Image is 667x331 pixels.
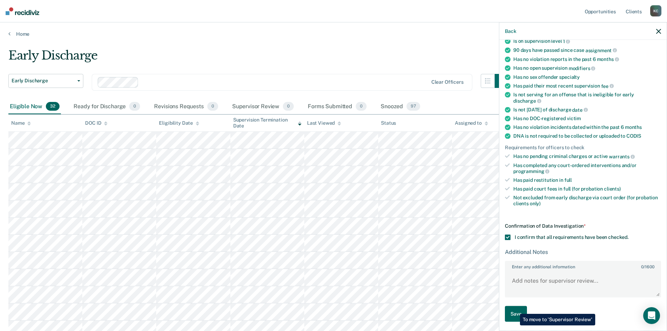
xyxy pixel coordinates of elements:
div: Eligible Now [8,99,61,115]
div: Has no sex offender [513,74,661,80]
div: Has paid their most recent supervision [513,83,661,89]
span: clients) [604,186,621,192]
div: 90 days have passed since case [513,47,661,54]
span: programming [513,168,549,174]
button: Back [505,28,516,34]
span: / 1600 [641,264,654,269]
span: victim [567,116,581,121]
div: Clear officers [431,79,464,85]
span: CODIS [626,133,641,139]
span: 0 [207,102,218,111]
div: Has no pending criminal charges or active [513,153,661,160]
div: Supervision Termination Date [233,117,301,129]
div: Last Viewed [307,120,341,126]
span: months [597,56,619,62]
span: assignment [585,47,617,53]
span: 0 [641,264,644,269]
div: Ready for Discharge [72,99,141,115]
span: 1 [563,39,570,44]
span: full [564,177,572,183]
div: Is not [DATE] of discharge [513,106,661,113]
div: Early Discharge [8,48,509,68]
div: Has completed any court-ordered interventions and/or [513,162,661,174]
div: Has paid restitution in [513,177,661,183]
div: K C [650,5,661,16]
span: months [625,124,642,130]
span: I confirm that all requirements have been checked. [515,234,628,240]
div: Open Intercom Messenger [643,307,660,324]
div: Has no violation reports in the past 6 [513,56,661,62]
div: Name [11,120,31,126]
div: Additional Notes [505,249,661,255]
div: Has no DOC-registered [513,116,661,122]
span: 32 [46,102,60,111]
span: modifiers [569,65,596,71]
div: Eligibility Date [159,120,199,126]
div: DNA is not required to be collected or uploaded to [513,133,661,139]
span: Early Discharge [12,78,75,84]
img: Recidiviz [6,7,39,15]
span: discharge [513,98,541,104]
div: Confirmation of Data Investigation [505,223,661,229]
div: Assigned to [455,120,488,126]
label: Enter any additional information [506,262,660,269]
span: date [572,107,588,112]
div: Is not serving for an offense that is ineligible for early [513,92,661,104]
div: Is on supervision level [513,38,661,44]
span: warrants [609,154,635,159]
span: 0 [283,102,294,111]
div: Snoozed [379,99,422,115]
div: Not excluded from early discharge via court order (for probation clients [513,194,661,206]
span: 97 [407,102,420,111]
a: Home [8,31,659,37]
span: specialty [559,74,580,80]
button: Save [505,306,527,322]
div: Supervisor Review [231,99,296,115]
div: DOC ID [85,120,107,126]
div: Status [381,120,396,126]
div: Forms Submitted [306,99,368,115]
span: 0 [356,102,367,111]
div: Requirements for officers to check [505,145,661,151]
span: only) [530,200,541,206]
div: Has no open supervision [513,65,661,71]
div: Revisions Requests [153,99,219,115]
div: Has no violation incidents dated within the past 6 [513,124,661,130]
span: 0 [129,102,140,111]
span: fee [601,83,614,89]
div: Has paid court fees in full (for probation [513,186,661,192]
